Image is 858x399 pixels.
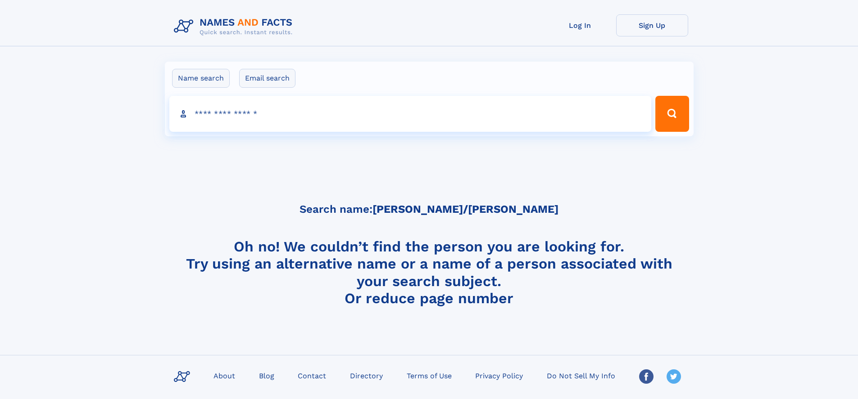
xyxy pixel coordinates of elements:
a: Contact [294,369,330,382]
input: search input [169,96,652,132]
label: Email search [239,69,295,88]
a: Sign Up [616,14,688,36]
label: Name search [172,69,230,88]
a: Directory [346,369,386,382]
h4: Oh no! We couldn’t find the person you are looking for. Try using an alternative name or a name o... [170,238,688,306]
a: Log In [544,14,616,36]
img: Facebook [639,369,654,384]
b: [PERSON_NAME]/[PERSON_NAME] [372,203,558,215]
a: Blog [255,369,278,382]
a: About [210,369,239,382]
a: Privacy Policy [472,369,527,382]
a: Terms of Use [403,369,455,382]
a: Do Not Sell My Info [543,369,619,382]
img: Logo Names and Facts [170,14,300,39]
h5: Search name: [300,203,558,215]
img: Twitter [667,369,681,384]
button: Search Button [655,96,689,132]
